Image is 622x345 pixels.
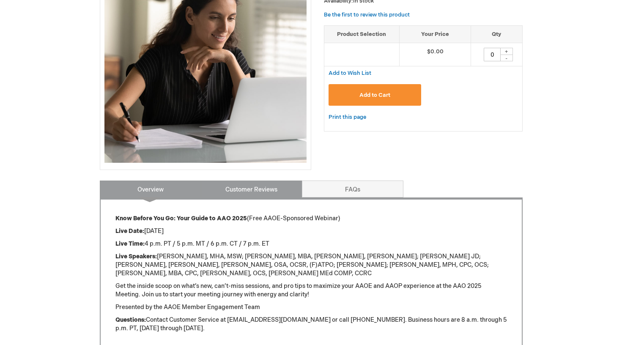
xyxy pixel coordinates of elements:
div: + [500,48,513,55]
p: Contact Customer Service at [EMAIL_ADDRESS][DOMAIN_NAME] or call [PHONE_NUMBER]. Business hours a... [115,316,507,333]
p: Get the inside scoop on what’s new, can’t-miss sessions, and pro tips to maximize your AAOE and A... [115,282,507,299]
td: $0.00 [399,43,471,66]
a: Overview [100,181,201,197]
p: Presented by the AAOE Member Engagement Team [115,303,507,312]
strong: Know Before You Go: Your Guide to AAO 2025 [115,215,247,222]
p: [DATE] [115,227,507,235]
strong: Live Speakers: [115,253,157,260]
a: Customer Reviews [201,181,302,197]
th: Qty [471,25,522,43]
p: [PERSON_NAME], MHA, MSW; [PERSON_NAME], MBA, [PERSON_NAME], [PERSON_NAME]; [PERSON_NAME] JD; [PER... [115,252,507,278]
p: (Free AAOE-Sponsored Webinar) [115,214,507,223]
a: Add to Wish List [329,69,371,77]
a: Be the first to review this product [324,11,410,18]
span: Add to Cart [359,92,390,99]
strong: Live Date: [115,227,144,235]
strong: Questions: [115,316,146,323]
a: FAQs [302,181,403,197]
th: Your Price [399,25,471,43]
button: Add to Cart [329,84,422,106]
strong: Live Time: [115,240,145,247]
span: Add to Wish List [329,70,371,77]
th: Product Selection [324,25,400,43]
a: Print this page [329,112,366,123]
p: 4 p.m. PT / 5 p.m. MT / 6 p.m. CT / 7 p.m. ET [115,240,507,248]
div: - [500,55,513,61]
input: Qty [484,48,501,61]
